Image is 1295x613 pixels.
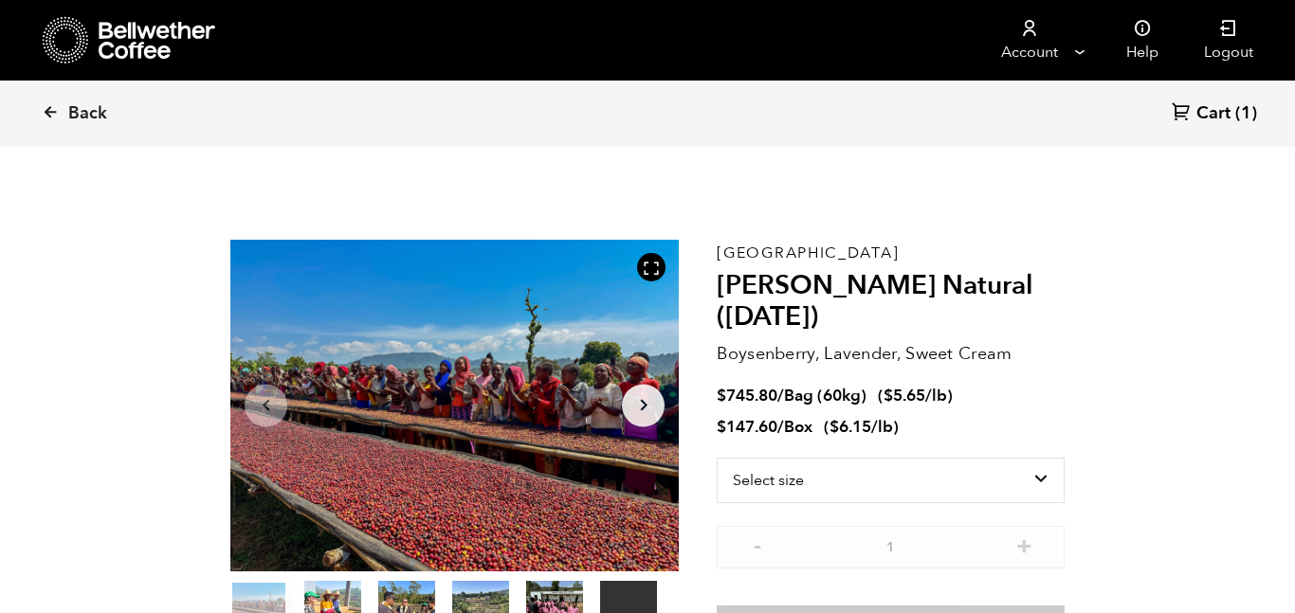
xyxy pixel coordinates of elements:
span: $ [717,385,726,406]
span: /lb [925,385,947,406]
span: / [777,416,784,438]
span: ( ) [824,416,899,438]
span: / [777,385,784,406]
a: Cart (1) [1172,101,1257,127]
bdi: 147.60 [717,416,777,438]
span: /lb [871,416,893,438]
bdi: 6.15 [830,416,871,438]
span: Cart [1196,102,1231,125]
span: (1) [1235,102,1257,125]
button: + [1012,535,1036,554]
span: ( ) [878,385,953,406]
bdi: 745.80 [717,385,777,406]
span: Back [68,102,107,125]
span: Bag (60kg) [784,385,866,406]
span: $ [717,416,726,438]
bdi: 5.65 [884,385,925,406]
p: Boysenberry, Lavender, Sweet Cream [717,341,1065,367]
button: - [745,535,769,554]
span: $ [884,385,893,406]
span: Box [784,416,812,438]
span: $ [830,416,839,438]
h2: [PERSON_NAME] Natural ([DATE]) [717,270,1065,334]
